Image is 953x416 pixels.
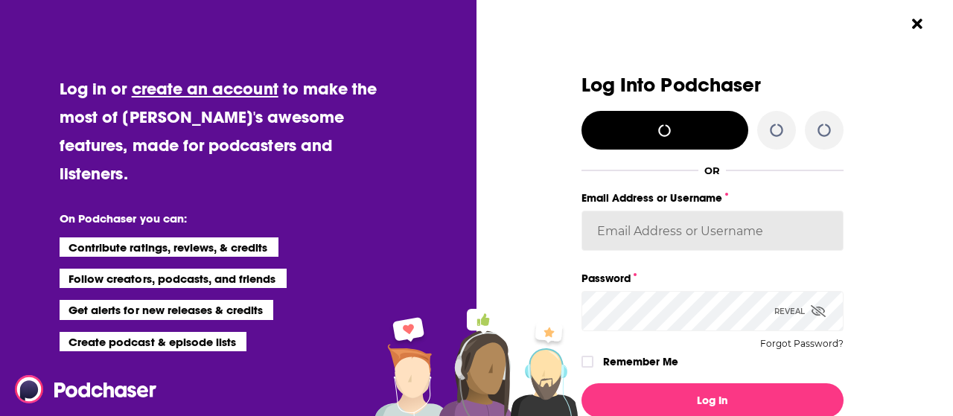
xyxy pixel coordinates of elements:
[15,375,146,403] a: Podchaser - Follow, Share and Rate Podcasts
[760,339,844,349] button: Forgot Password?
[903,10,931,38] button: Close Button
[132,78,278,99] a: create an account
[60,300,273,319] li: Get alerts for new releases & credits
[581,211,844,251] input: Email Address or Username
[581,269,844,288] label: Password
[603,352,678,371] label: Remember Me
[581,188,844,208] label: Email Address or Username
[581,74,844,96] h3: Log Into Podchaser
[60,211,357,225] li: On Podchaser you can:
[15,375,158,403] img: Podchaser - Follow, Share and Rate Podcasts
[60,332,246,351] li: Create podcast & episode lists
[774,291,826,331] div: Reveal
[60,269,287,288] li: Follow creators, podcasts, and friends
[704,164,720,176] div: OR
[60,237,278,257] li: Contribute ratings, reviews, & credits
